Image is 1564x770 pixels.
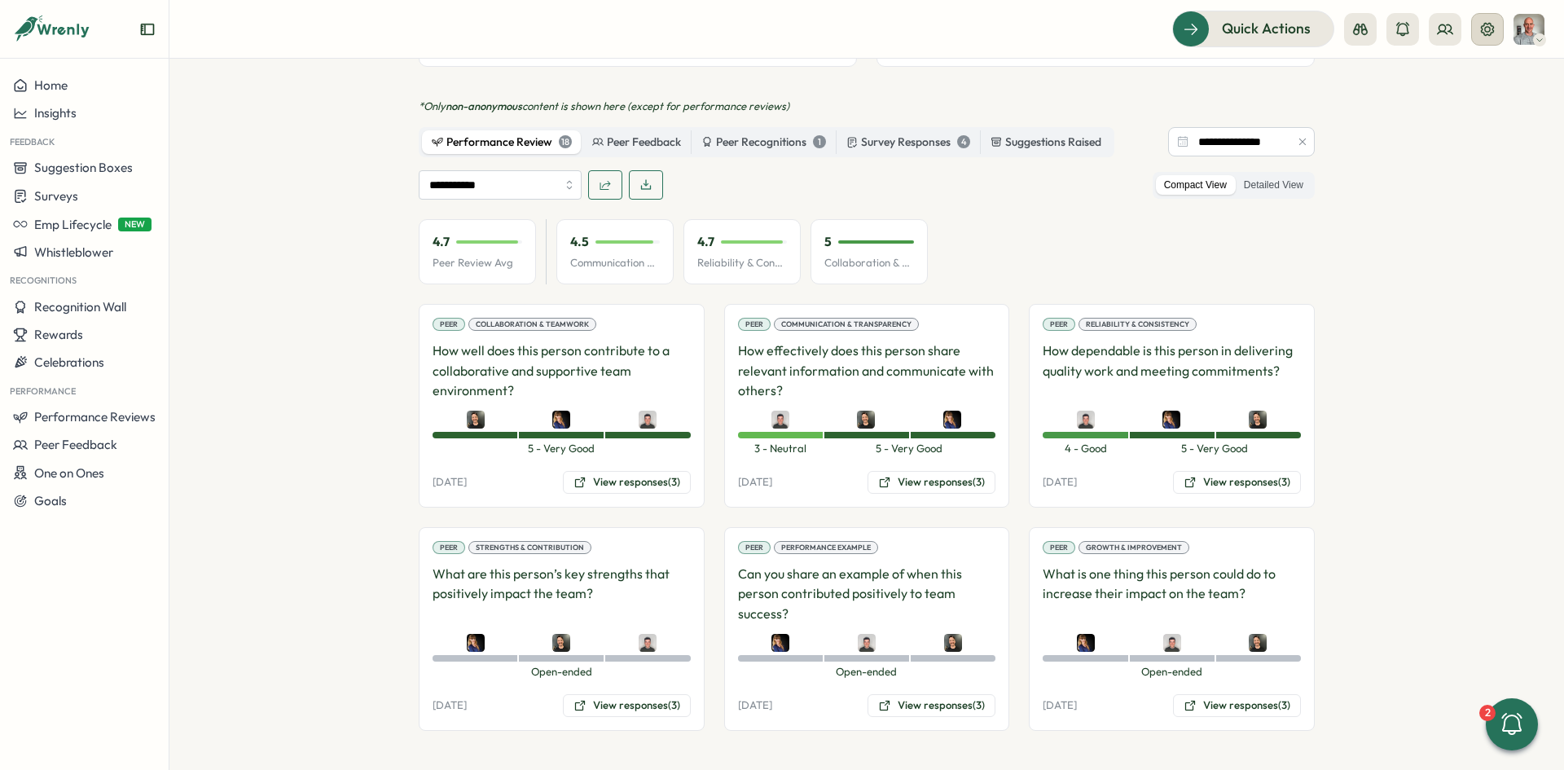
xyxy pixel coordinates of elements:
[570,256,660,271] p: Communication & Transparency
[1486,698,1538,750] button: 2
[1043,318,1075,331] div: Peer
[419,99,1315,114] p: *Only content is shown here (except for performance reviews)
[868,694,995,717] button: View responses(3)
[774,318,919,331] div: Communication & Transparency
[563,471,691,494] button: View responses(3)
[1077,634,1095,652] img: Karen Mantay
[433,318,465,331] div: Peer
[1156,175,1235,196] label: Compact View
[433,564,691,624] p: What are this person’s key strengths that positively impact the team?
[552,634,570,652] img: Daniel Ryan
[738,442,824,456] span: 3 - Neutral
[34,105,77,121] span: Insights
[957,135,970,148] div: 4
[943,411,961,429] img: Karen Mantay
[433,541,465,554] div: Peer
[468,318,596,331] div: Collaboration & Teamwork
[34,244,113,260] span: Whistleblower
[1043,442,1127,456] span: 4 - Good
[738,475,772,490] p: [DATE]
[433,256,522,271] p: Peer Review Avg
[701,134,826,152] div: Peer Recognitions
[592,134,681,152] div: Peer Feedback
[34,493,67,508] span: Goals
[1513,14,1544,45] img: Philipp Eberhardt
[1249,411,1267,429] img: Daniel Ryan
[738,698,772,713] p: [DATE]
[639,411,657,429] img: Dennis Koopman
[1043,698,1077,713] p: [DATE]
[868,471,995,494] button: View responses(3)
[467,411,485,429] img: Daniel Ryan
[771,634,789,652] img: Karen Mantay
[34,217,112,232] span: Emp Lifecycle
[824,256,914,271] p: Collaboration & Teamwork
[1173,694,1301,717] button: View responses(3)
[34,188,78,204] span: Surveys
[34,354,104,370] span: Celebrations
[858,634,876,652] img: Dennis Koopman
[813,135,826,148] div: 1
[857,411,875,429] img: Daniel Ryan
[34,437,117,452] span: Peer Feedback
[944,634,962,652] img: Daniel Ryan
[1079,541,1189,554] div: Growth & Improvement
[118,218,152,231] span: NEW
[34,409,156,425] span: Performance Reviews
[1222,18,1311,39] span: Quick Actions
[34,160,133,175] span: Suggestion Boxes
[1043,475,1077,490] p: [DATE]
[1079,318,1197,331] div: Reliability & Consistency
[738,318,771,331] div: Peer
[697,256,787,271] p: Reliability & Consistency
[771,411,789,429] img: Dennis Koopman
[697,233,714,251] p: 4.7
[563,694,691,717] button: View responses(3)
[846,134,970,152] div: Survey Responses
[552,411,570,429] img: Karen Mantay
[1043,665,1301,680] span: Open-ended
[1043,564,1301,624] p: What is one thing this person could do to increase their impact on the team?
[1163,634,1181,652] img: Dennis Koopman
[824,233,832,251] p: 5
[1162,411,1180,429] img: Karen Mantay
[991,134,1101,152] div: Suggestions Raised
[433,341,691,401] p: How well does this person contribute to a collaborative and supportive team environment?
[1236,175,1311,196] label: Detailed View
[467,634,485,652] img: Karen Mantay
[1172,11,1334,46] button: Quick Actions
[433,698,467,713] p: [DATE]
[433,665,691,680] span: Open-ended
[433,442,691,456] span: 5 - Very Good
[1479,705,1496,721] div: 2
[1128,442,1301,456] span: 5 - Very Good
[1173,471,1301,494] button: View responses(3)
[1077,411,1095,429] img: Dennis Koopman
[738,665,996,680] span: Open-ended
[639,634,657,652] img: Dennis Koopman
[34,299,126,315] span: Recognition Wall
[774,541,878,554] div: Performance Example
[446,99,522,112] span: non-anonymous
[738,541,771,554] div: Peer
[1043,541,1075,554] div: Peer
[139,21,156,37] button: Expand sidebar
[738,564,996,624] p: Can you share an example of when this person contributed positively to team success?
[570,233,589,251] p: 4.5
[559,135,572,148] div: 18
[34,77,68,93] span: Home
[34,465,104,481] span: One on Ones
[1043,341,1301,401] p: How dependable is this person in delivering quality work and meeting commitments?
[34,327,83,342] span: Rewards
[433,475,467,490] p: [DATE]
[432,134,572,152] div: Performance Review
[738,341,996,401] p: How effectively does this person share relevant information and communicate with others?
[1249,634,1267,652] img: Daniel Ryan
[823,442,995,456] span: 5 - Very Good
[433,233,450,251] p: 4.7
[468,541,591,554] div: Strengths & Contribution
